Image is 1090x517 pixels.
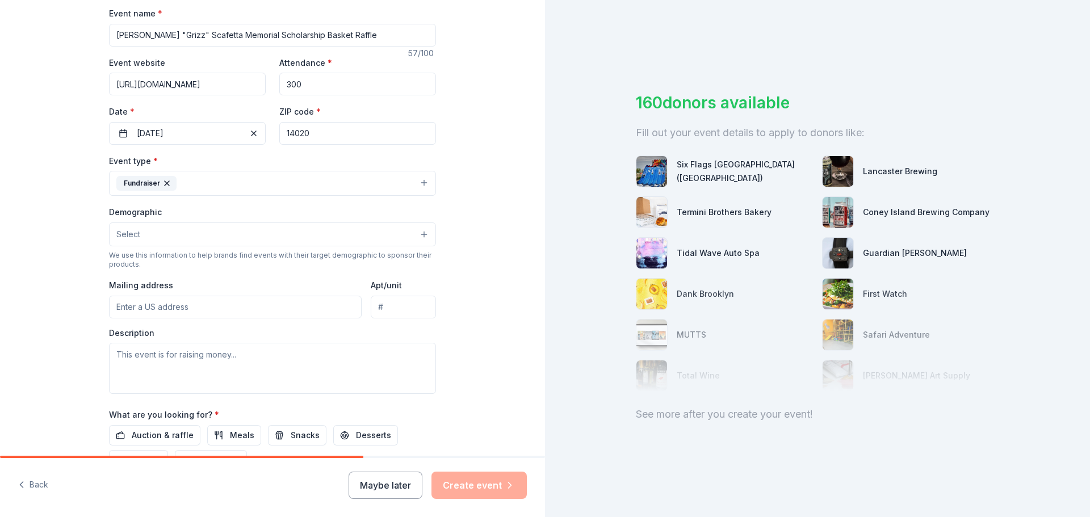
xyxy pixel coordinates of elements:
[230,428,254,442] span: Meals
[109,155,158,167] label: Event type
[109,425,200,445] button: Auction & raffle
[371,296,436,318] input: #
[636,124,999,142] div: Fill out your event details to apply to donors like:
[636,156,667,187] img: photo for Six Flags Darien Lake (Corfu)
[677,246,760,260] div: Tidal Wave Auto Spa
[132,453,161,467] span: Alcohol
[333,425,398,445] button: Desserts
[677,205,772,219] div: Termini Brothers Bakery
[863,205,990,219] div: Coney Island Brewing Company
[279,73,436,95] input: 20
[109,24,436,47] input: Spring Fundraiser
[109,171,436,196] button: Fundraiser
[268,425,326,445] button: Snacks
[109,106,266,117] label: Date
[863,165,937,178] div: Lancaster Brewing
[109,251,436,269] div: We use this information to help brands find events with their target demographic to sponsor their...
[109,450,168,470] button: Alcohol
[132,428,194,442] span: Auction & raffle
[116,228,140,241] span: Select
[823,238,853,268] img: photo for Guardian Angel Device
[109,222,436,246] button: Select
[109,280,173,291] label: Mailing address
[109,207,162,218] label: Demographic
[109,8,162,19] label: Event name
[863,246,967,260] div: Guardian [PERSON_NAME]
[109,296,362,318] input: Enter a US address
[636,197,667,228] img: photo for Termini Brothers Bakery
[207,425,261,445] button: Meals
[371,280,402,291] label: Apt/unit
[109,327,154,339] label: Description
[356,428,391,442] span: Desserts
[279,122,436,145] input: 12345 (U.S. only)
[109,409,219,421] label: What are you looking for?
[349,472,422,499] button: Maybe later
[823,197,853,228] img: photo for Coney Island Brewing Company
[116,176,177,191] div: Fundraiser
[279,57,332,69] label: Attendance
[636,238,667,268] img: photo for Tidal Wave Auto Spa
[677,158,813,185] div: Six Flags [GEOGRAPHIC_DATA] ([GEOGRAPHIC_DATA])
[636,405,999,423] div: See more after you create your event!
[18,473,48,497] button: Back
[636,91,999,115] div: 160 donors available
[823,156,853,187] img: photo for Lancaster Brewing
[109,73,266,95] input: https://www...
[279,106,321,117] label: ZIP code
[109,57,165,69] label: Event website
[175,450,247,470] button: Beverages
[109,122,266,145] button: [DATE]
[291,428,320,442] span: Snacks
[408,47,436,60] div: 57 /100
[198,453,240,467] span: Beverages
